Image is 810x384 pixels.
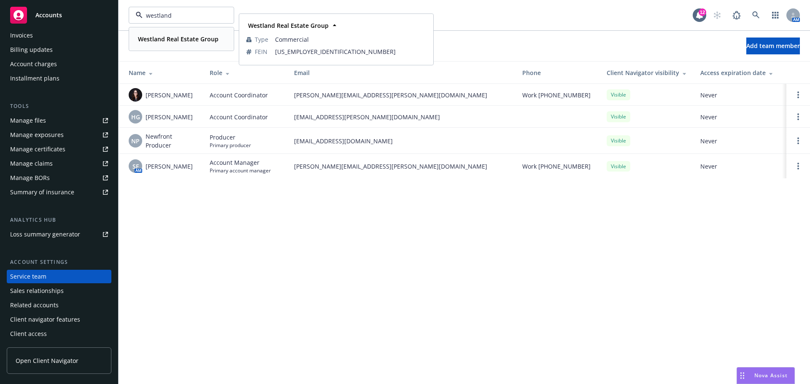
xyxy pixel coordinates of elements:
div: Sales relationships [10,284,64,298]
span: Account Coordinator [210,113,268,121]
a: Start snowing [709,7,726,24]
span: Open Client Navigator [16,356,78,365]
div: Manage files [10,114,46,127]
div: Drag to move [737,368,748,384]
a: Manage BORs [7,171,111,185]
span: Work [PHONE_NUMBER] [522,91,591,99]
span: NP [131,137,140,145]
div: Summary of insurance [10,185,74,199]
span: [US_EMPLOYER_IDENTIFICATION_NUMBER] [275,47,426,56]
div: Client Navigator visibility [607,68,687,77]
div: Client access [10,327,47,341]
a: Service team [7,270,111,283]
span: Primary producer [210,142,251,149]
strong: Westland Real Estate Group [138,35,219,43]
span: FEIN [255,47,267,56]
a: Manage claims [7,157,111,170]
div: Installment plans [10,72,59,85]
a: Sales relationships [7,284,111,298]
button: Add team member [746,38,800,54]
a: Summary of insurance [7,185,111,199]
div: Email [294,68,509,77]
a: Report a Bug [728,7,745,24]
span: [PERSON_NAME] [146,162,193,171]
span: Never [700,137,780,145]
div: Visible [607,89,630,100]
div: Role [210,68,281,77]
div: Manage certificates [10,142,65,156]
span: Account Manager [210,158,271,167]
input: Filter by keyword [143,11,217,20]
a: Manage certificates [7,142,111,156]
a: Switch app [767,7,784,24]
div: Analytics hub [7,216,111,224]
span: [PERSON_NAME] [146,91,193,99]
span: Work [PHONE_NUMBER] [522,162,591,171]
span: Primary account manager [210,167,271,174]
span: Producer [210,133,251,142]
span: Never [700,113,780,121]
a: Related accounts [7,298,111,312]
img: photo [129,88,142,102]
span: Nova Assist [754,372,788,379]
div: Invoices [10,29,33,42]
a: Accounts [7,3,111,27]
button: Nova Assist [737,367,795,384]
span: [EMAIL_ADDRESS][PERSON_NAME][DOMAIN_NAME] [294,113,509,121]
a: Account charges [7,57,111,71]
div: Visible [607,161,630,172]
div: Visible [607,135,630,146]
div: Account charges [10,57,57,71]
span: [PERSON_NAME][EMAIL_ADDRESS][PERSON_NAME][DOMAIN_NAME] [294,162,509,171]
span: HG [131,113,140,121]
a: Open options [793,112,803,122]
a: Client access [7,327,111,341]
span: Never [700,162,780,171]
a: Open options [793,136,803,146]
a: Billing updates [7,43,111,56]
div: Loss summary generator [10,228,80,241]
span: Add team member [746,42,800,50]
div: Manage claims [10,157,53,170]
span: Type [255,35,268,44]
div: Tools [7,102,111,110]
span: SF [132,162,139,171]
a: Manage files [7,114,111,127]
span: Never [700,91,780,99]
div: Manage exposures [10,128,64,142]
div: Account settings [7,258,111,266]
span: Newfront Producer [146,132,196,150]
div: 12 [699,8,706,16]
a: Loss summary generator [7,228,111,241]
div: Manage BORs [10,171,50,185]
a: Search [748,7,764,24]
a: Manage exposures [7,128,111,142]
span: [EMAIL_ADDRESS][DOMAIN_NAME] [294,137,509,145]
a: Installment plans [7,72,111,85]
span: Accounts [35,12,62,19]
a: Open options [793,90,803,100]
a: Client navigator features [7,313,111,326]
div: Client navigator features [10,313,80,326]
div: Phone [522,68,593,77]
span: Account Coordinator [210,91,268,99]
a: Invoices [7,29,111,42]
div: Billing updates [10,43,53,56]
div: Name [129,68,196,77]
div: Service team [10,270,46,283]
strong: Westland Real Estate Group [248,21,329,30]
div: Access expiration date [700,68,780,77]
div: Visible [607,111,630,122]
span: Commercial [275,35,426,44]
span: [PERSON_NAME] [146,113,193,121]
div: Related accounts [10,298,59,312]
span: [PERSON_NAME][EMAIL_ADDRESS][PERSON_NAME][DOMAIN_NAME] [294,91,509,99]
a: Open options [793,161,803,171]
